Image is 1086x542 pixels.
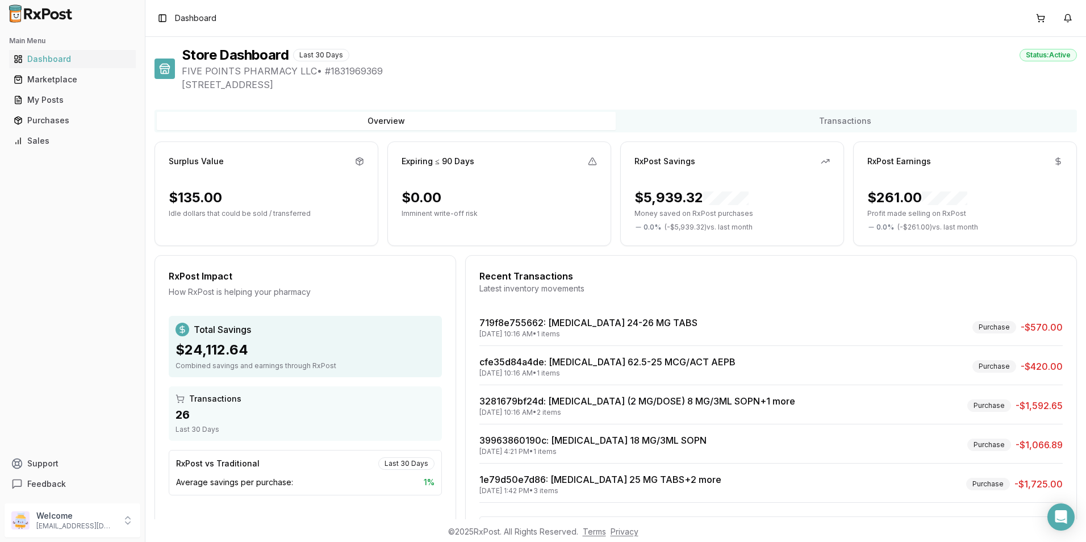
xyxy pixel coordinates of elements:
[176,361,435,370] div: Combined savings and earnings through RxPost
[182,46,289,64] h1: Store Dashboard
[1014,477,1063,491] span: -$1,725.00
[424,477,435,488] span: 1 %
[5,132,140,150] button: Sales
[176,407,435,423] div: 26
[967,399,1011,412] div: Purchase
[966,478,1010,490] div: Purchase
[176,477,293,488] span: Average savings per purchase:
[644,223,661,232] span: 0.0 %
[972,321,1016,333] div: Purchase
[583,527,606,536] a: Terms
[169,209,364,218] p: Idle dollars that could be sold / transferred
[479,283,1063,294] div: Latest inventory movements
[189,393,241,405] span: Transactions
[175,12,216,24] nav: breadcrumb
[36,510,115,522] p: Welcome
[1016,399,1063,412] span: -$1,592.65
[479,369,736,378] div: [DATE] 10:16 AM • 1 items
[14,115,131,126] div: Purchases
[867,209,1063,218] p: Profit made selling on RxPost
[5,50,140,68] button: Dashboard
[182,78,1077,91] span: [STREET_ADDRESS]
[402,189,441,207] div: $0.00
[867,189,967,207] div: $261.00
[616,112,1075,130] button: Transactions
[634,209,830,218] p: Money saved on RxPost purchases
[479,395,795,407] a: 3281679bf24d: [MEDICAL_DATA] (2 MG/DOSE) 8 MG/3ML SOPN+1 more
[176,425,435,434] div: Last 30 Days
[169,189,222,207] div: $135.00
[9,110,136,131] a: Purchases
[9,90,136,110] a: My Posts
[5,5,77,23] img: RxPost Logo
[182,64,1077,78] span: FIVE POINTS PHARMACY LLC • # 1831969369
[5,474,140,494] button: Feedback
[479,516,1063,535] button: View All Transactions
[479,356,736,368] a: cfe35d84a4de: [MEDICAL_DATA] 62.5-25 MCG/ACT AEPB
[378,457,435,470] div: Last 30 Days
[972,360,1016,373] div: Purchase
[479,408,795,417] div: [DATE] 10:16 AM • 2 items
[479,435,707,446] a: 39963860190c: [MEDICAL_DATA] 18 MG/3ML SOPN
[1016,438,1063,452] span: -$1,066.89
[5,111,140,130] button: Purchases
[479,269,1063,283] div: Recent Transactions
[9,131,136,151] a: Sales
[27,478,66,490] span: Feedback
[402,156,474,167] div: Expiring ≤ 90 Days
[176,341,435,359] div: $24,112.64
[9,69,136,90] a: Marketplace
[402,209,597,218] p: Imminent write-off risk
[293,49,349,61] div: Last 30 Days
[479,447,707,456] div: [DATE] 4:21 PM • 1 items
[194,323,251,336] span: Total Savings
[36,522,115,531] p: [EMAIL_ADDRESS][DOMAIN_NAME]
[14,53,131,65] div: Dashboard
[169,269,442,283] div: RxPost Impact
[876,223,894,232] span: 0.0 %
[9,49,136,69] a: Dashboard
[1021,320,1063,334] span: -$570.00
[11,511,30,530] img: User avatar
[175,12,216,24] span: Dashboard
[157,112,616,130] button: Overview
[1021,360,1063,373] span: -$420.00
[169,286,442,298] div: How RxPost is helping your pharmacy
[634,156,695,167] div: RxPost Savings
[479,474,721,485] a: 1e79d50e7d86: [MEDICAL_DATA] 25 MG TABS+2 more
[479,330,697,339] div: [DATE] 10:16 AM • 1 items
[634,189,749,207] div: $5,939.32
[176,458,260,469] div: RxPost vs Traditional
[967,439,1011,451] div: Purchase
[611,527,638,536] a: Privacy
[479,486,721,495] div: [DATE] 1:42 PM • 3 items
[1020,49,1077,61] div: Status: Active
[5,91,140,109] button: My Posts
[14,94,131,106] div: My Posts
[479,317,697,328] a: 719f8e755662: [MEDICAL_DATA] 24-26 MG TABS
[5,453,140,474] button: Support
[5,70,140,89] button: Marketplace
[897,223,978,232] span: ( - $261.00 ) vs. last month
[1047,503,1075,531] div: Open Intercom Messenger
[867,156,931,167] div: RxPost Earnings
[169,156,224,167] div: Surplus Value
[14,74,131,85] div: Marketplace
[9,36,136,45] h2: Main Menu
[14,135,131,147] div: Sales
[665,223,753,232] span: ( - $5,939.32 ) vs. last month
